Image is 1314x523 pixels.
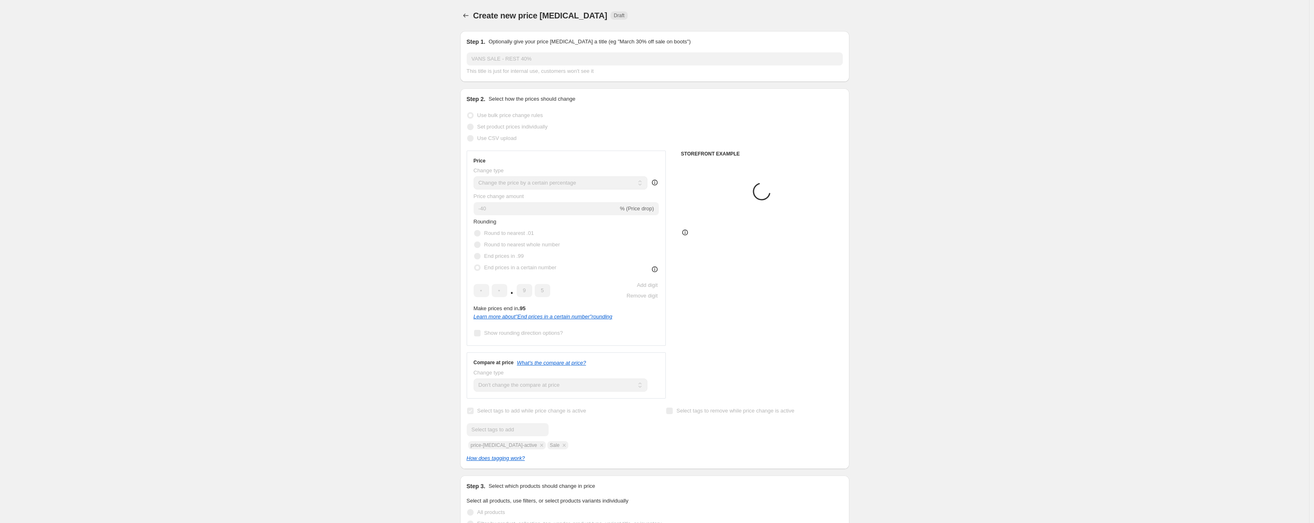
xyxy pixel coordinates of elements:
[517,284,532,297] input: ﹡
[474,167,504,174] span: Change type
[477,124,548,130] span: Set product prices individually
[460,10,472,21] button: Price change jobs
[467,455,525,461] a: How does tagging work?
[467,482,486,490] h2: Step 3.
[474,313,613,320] a: Learn more about"End prices in a certain number"rounding
[467,95,486,103] h2: Step 2.
[518,305,526,311] b: .95
[474,284,489,297] input: ﹡
[477,509,505,515] span: All products
[676,408,794,414] span: Select tags to remove while price change is active
[467,498,629,504] span: Select all products, use filters, or select products variants individually
[651,178,659,187] div: help
[474,193,524,199] span: Price change amount
[517,360,586,366] button: What's the compare at price?
[488,95,575,103] p: Select how the prices should change
[474,158,486,164] h3: Price
[488,38,690,46] p: Optionally give your price [MEDICAL_DATA] a title (eg "March 30% off sale on boots")
[484,241,560,248] span: Round to nearest whole number
[474,359,514,366] h3: Compare at price
[484,330,563,336] span: Show rounding direction options?
[474,370,504,376] span: Change type
[681,151,843,157] h6: STOREFRONT EXAMPLE
[510,284,514,297] span: .
[614,12,624,19] span: Draft
[492,284,507,297] input: ﹡
[467,423,549,436] input: Select tags to add
[467,38,486,46] h2: Step 1.
[477,135,517,141] span: Use CSV upload
[474,313,613,320] i: Learn more about " End prices in a certain number " rounding
[484,253,524,259] span: End prices in .99
[477,112,543,118] span: Use bulk price change rules
[467,52,843,65] input: 30% off holiday sale
[474,202,618,215] input: -15
[474,305,526,311] span: Make prices end in
[535,284,550,297] input: ﹡
[477,408,586,414] span: Select tags to add while price change is active
[620,205,654,212] span: % (Price drop)
[474,219,497,225] span: Rounding
[467,68,594,74] span: This title is just for internal use, customers won't see it
[484,230,534,236] span: Round to nearest .01
[473,11,608,20] span: Create new price [MEDICAL_DATA]
[484,264,556,271] span: End prices in a certain number
[488,482,595,490] p: Select which products should change in price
